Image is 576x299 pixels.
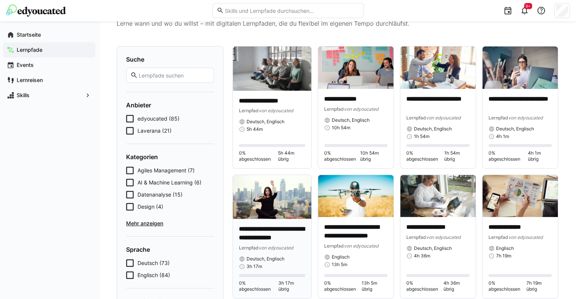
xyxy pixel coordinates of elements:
[259,108,293,113] span: von edyoucated
[489,234,508,240] span: Lernpfad
[444,150,470,162] span: 1h 54m übrig
[247,119,284,125] span: Deutsch, Englisch
[489,280,526,292] span: 0% abgeschlossen
[324,243,344,249] span: Lernpfad
[239,108,259,113] span: Lernpfad
[137,167,195,174] span: Agiles Management (7)
[332,254,350,260] span: Englisch
[278,150,305,162] span: 5h 44m übrig
[482,46,558,89] img: image
[496,133,509,139] span: 4h 1m
[496,126,534,132] span: Deutsch, Englisch
[247,263,262,270] span: 3h 17m
[137,127,172,135] span: Laverana (21)
[400,175,476,217] img: image
[496,253,511,259] span: 7h 19m
[344,243,378,249] span: von edyoucated
[247,126,263,132] span: 5h 44m
[406,150,444,162] span: 0% abgeschlossen
[278,280,305,292] span: 3h 17m übrig
[406,280,443,292] span: 0% abgeschlossen
[414,126,452,132] span: Deutsch, Englisch
[489,115,508,121] span: Lernpfad
[137,259,170,267] span: Deutsch (73)
[259,245,293,251] span: von edyoucated
[137,271,170,279] span: Englisch (84)
[247,256,284,262] span: Deutsch, Englisch
[332,125,350,131] span: 10h 54m
[239,150,278,162] span: 0% abgeschlossen
[526,280,552,292] span: 7h 19m übrig
[126,220,214,227] span: Mehr anzeigen
[126,153,214,161] h4: Kategorien
[426,234,460,240] span: von edyoucated
[489,150,528,162] span: 0% abgeschlossen
[400,46,476,89] img: image
[117,19,558,28] p: Lerne wann und wo du willst – mit digitalen Lernpfaden, die du flexibel im eigenen Tempo durchläu...
[318,175,393,217] img: image
[126,101,214,109] h4: Anbieter
[126,56,214,63] h4: Suche
[224,7,359,14] input: Skills und Lernpfade durchsuchen…
[482,175,558,217] img: image
[526,4,531,8] span: 9+
[496,245,514,251] span: Englisch
[426,115,460,121] span: von edyoucated
[137,115,180,122] span: edyoucated (85)
[443,280,470,292] span: 4h 36m übrig
[233,175,311,219] img: image
[414,133,429,139] span: 1h 54m
[362,280,387,292] span: 13h 5m übrig
[239,245,259,251] span: Lernpfad
[324,106,344,112] span: Lernpfad
[406,234,426,240] span: Lernpfad
[344,106,378,112] span: von edyoucated
[324,280,362,292] span: 0% abgeschlossen
[332,117,370,123] span: Deutsch, Englisch
[508,234,543,240] span: von edyoucated
[239,280,278,292] span: 0% abgeschlossen
[318,46,393,89] img: image
[324,150,360,162] span: 0% abgeschlossen
[508,115,543,121] span: von edyoucated
[414,253,430,259] span: 4h 36m
[138,72,210,79] input: Lernpfade suchen
[137,191,183,198] span: Datenanalyse (15)
[406,115,426,121] span: Lernpfad
[332,262,347,268] span: 13h 5m
[126,246,214,253] h4: Sprache
[360,150,387,162] span: 10h 54m übrig
[137,203,163,211] span: Design (4)
[233,46,311,91] img: image
[137,179,201,186] span: AI & Machine Learning (6)
[414,245,452,251] span: Deutsch, Englisch
[528,150,552,162] span: 4h 1m übrig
